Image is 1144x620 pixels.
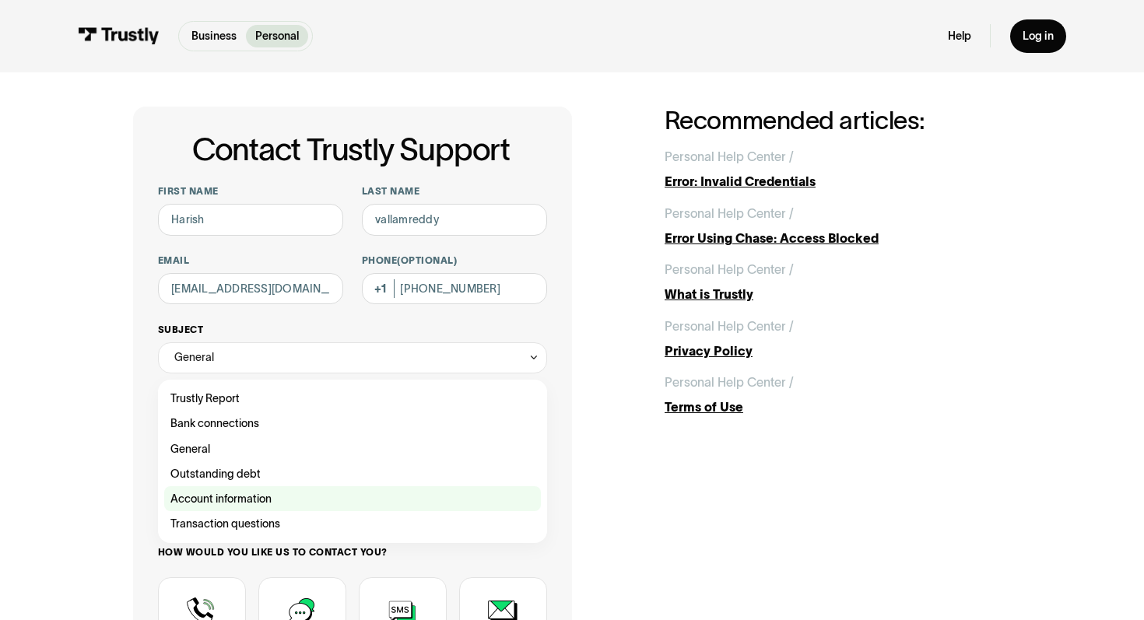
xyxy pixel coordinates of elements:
label: First name [158,185,343,198]
input: alex@mail.com [158,273,343,304]
p: Personal [255,28,299,44]
h2: Recommended articles: [665,107,1011,134]
a: Personal Help Center /Error Using Chase: Access Blocked [665,204,1011,247]
div: Error: Invalid Credentials [665,172,1011,191]
input: Alex [158,204,343,235]
a: Log in [1010,19,1066,53]
label: Email [158,254,343,267]
a: Business [182,25,246,47]
span: Bank connections [170,414,259,433]
label: How would you like us to contact you? [158,546,547,559]
a: Personal Help Center /What is Trustly [665,260,1011,303]
span: (Optional) [397,255,457,265]
div: Error Using Chase: Access Blocked [665,229,1011,247]
div: Personal Help Center / [665,260,794,278]
a: Help [948,29,971,43]
div: General [158,342,547,373]
span: Outstanding debt [170,464,261,483]
p: Business [191,28,237,44]
input: (555) 555-5555 [362,273,547,304]
div: Personal Help Center / [665,317,794,335]
div: General [174,348,214,366]
label: Phone [362,254,547,267]
div: Privacy Policy [665,342,1011,360]
h1: Contact Trustly Support [155,132,547,166]
nav: General [158,373,547,543]
label: Subject [158,324,547,336]
div: Personal Help Center / [665,204,794,222]
label: Last name [362,185,547,198]
img: Trustly Logo [78,27,160,44]
a: Personal Help Center /Error: Invalid Credentials [665,147,1011,191]
span: Transaction questions [170,514,280,533]
div: What is Trustly [665,285,1011,303]
div: Personal Help Center / [665,373,794,391]
a: Personal Help Center /Privacy Policy [665,317,1011,360]
a: Personal Help Center /Terms of Use [665,373,1011,416]
span: Trustly Report [170,389,240,408]
input: Howard [362,204,547,235]
span: Account information [170,489,272,508]
a: Personal [246,25,308,47]
span: General [170,440,210,458]
div: Personal Help Center / [665,147,794,166]
div: Log in [1023,29,1054,43]
div: Terms of Use [665,398,1011,416]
